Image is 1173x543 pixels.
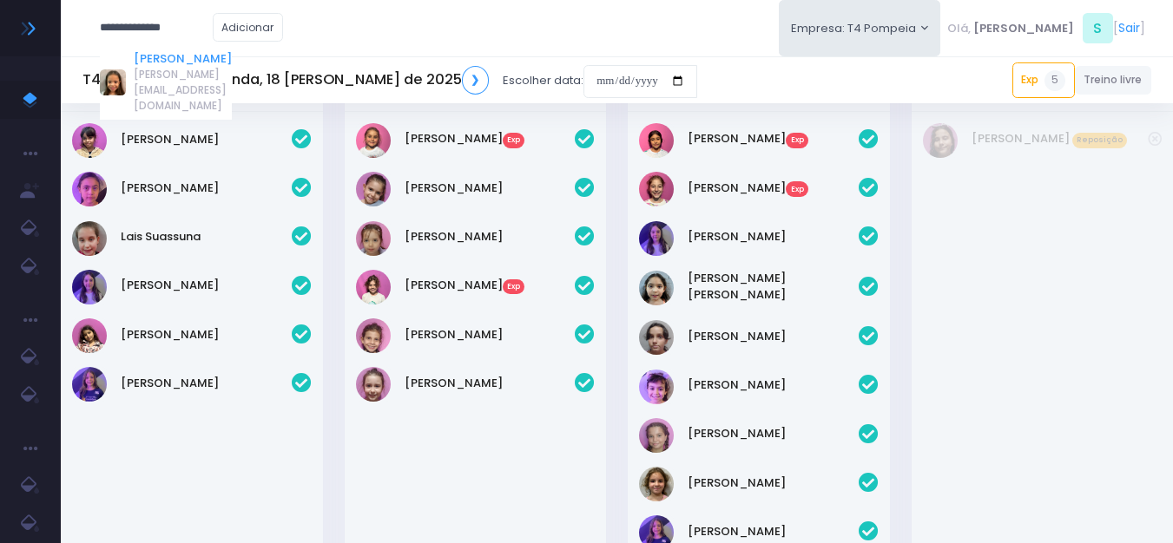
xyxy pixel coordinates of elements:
img: Clara Sigolo [639,123,674,158]
a: [PERSON_NAME] [121,277,291,294]
span: Reposição [1072,133,1128,148]
a: [PERSON_NAME]Exp [405,277,575,294]
img: LARA SHIMABUC [356,172,391,206]
img: Lia Widman [639,221,674,256]
a: [PERSON_NAME] [121,131,291,148]
span: Exp [503,279,525,295]
a: [PERSON_NAME] [688,474,858,492]
a: [PERSON_NAME] [688,328,858,345]
a: [PERSON_NAME] [405,375,575,392]
a: Adicionar [213,13,284,42]
a: [PERSON_NAME] [121,375,291,392]
a: [PERSON_NAME] [121,326,291,343]
a: [PERSON_NAME] [405,228,575,245]
img: Nina Loureiro Andrusyszyn [639,370,674,404]
img: Luísa Veludo Uchôa [356,221,391,256]
a: [PERSON_NAME] [405,326,575,343]
a: Treino livre [1075,66,1152,95]
img: Paolla Guerreiro [639,418,674,453]
a: ❯ [462,66,490,95]
img: Lais Suassuna [72,221,107,256]
img: Rafaela Braga [639,467,674,501]
img: Gabrielly Rosa Teixeira [72,172,107,206]
a: [PERSON_NAME] Reposição [972,130,1148,147]
a: [PERSON_NAME] [688,523,858,540]
a: Lais Suassuna [121,228,291,245]
img: Luiza Braz [72,318,107,353]
span: Exp [503,133,525,148]
span: 5 [1044,70,1065,91]
a: [PERSON_NAME] [688,425,858,442]
a: [PERSON_NAME]Exp [405,130,575,147]
img: Rosa Widman [72,367,107,402]
a: [PERSON_NAME] [121,180,291,197]
a: [PERSON_NAME] [405,180,575,197]
span: S [1083,13,1113,43]
img: Laura Mendes [639,172,674,206]
span: [PERSON_NAME] [973,20,1074,37]
span: [PERSON_NAME][EMAIL_ADDRESS][DOMAIN_NAME] [134,67,232,114]
img: Clarice Lopes [72,123,107,158]
span: Exp [786,181,808,197]
span: Olá, [947,20,971,37]
h5: T4 Pompeia Segunda, 18 [PERSON_NAME] de 2025 [82,66,489,95]
a: [PERSON_NAME]Exp [688,180,858,197]
a: [PERSON_NAME] [PERSON_NAME] [688,270,858,304]
img: Luisa Yen Muller [639,271,674,305]
div: [ ] [940,9,1151,48]
a: Sair [1118,19,1140,37]
a: [PERSON_NAME] [688,228,858,245]
img: Isabella terra [923,123,958,158]
img: Rafaella Medeiros [356,367,391,402]
img: Mariana Tamarindo de Souza [356,270,391,304]
a: [PERSON_NAME] [134,50,232,68]
a: [PERSON_NAME]Exp [688,130,858,147]
span: Exp [786,133,808,148]
img: Luiza Lobello Demônaco [639,320,674,355]
img: Olivia Tozi [356,318,391,353]
img: Elis Victoria Barroso Espinola [356,123,391,158]
div: Escolher data: [82,61,697,101]
a: Exp5 [1012,62,1075,97]
img: Lia Widman [72,270,107,304]
a: [PERSON_NAME] [688,376,858,394]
